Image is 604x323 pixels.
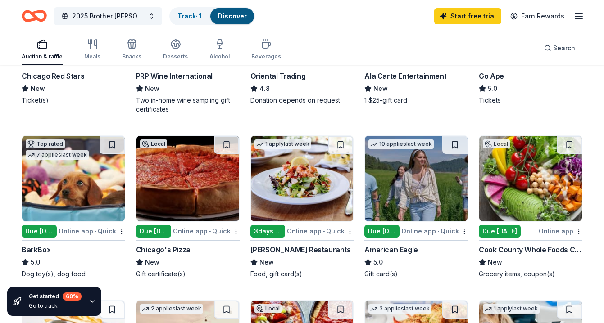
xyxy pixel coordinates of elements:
div: Due [DATE] [479,225,521,238]
div: Local [254,304,282,313]
div: Alcohol [209,53,230,60]
span: New [31,83,45,94]
span: • [95,228,96,235]
span: • [323,228,325,235]
div: Oriental Trading [250,71,306,81]
div: Two in-home wine sampling gift certificates [136,96,240,114]
a: Image for Cameron Mitchell Restaurants1 applylast week3days leftOnline app•Quick[PERSON_NAME] Res... [250,135,354,278]
div: 3 applies last week [368,304,431,314]
button: Beverages [251,35,281,65]
div: 1 apply last week [483,304,540,314]
div: Online app Quick [401,225,468,237]
span: 5.0 [373,257,383,268]
button: Meals [84,35,100,65]
div: Donation depends on request [250,96,354,105]
span: • [437,228,439,235]
a: Image for BarkBoxTop rated7 applieslast weekDue [DATE]Online app•QuickBarkBox5.0Dog toy(s), dog food [22,135,125,278]
div: 1 $25-gift card [364,96,468,105]
div: Food, gift card(s) [250,269,354,278]
div: Beverages [251,53,281,60]
a: Image for American Eagle10 applieslast weekDue [DATE]Online app•QuickAmerican Eagle5.0Gift card(s) [364,135,468,278]
div: Due [DATE] [22,225,57,238]
div: Ala Carte Entertainment [364,71,446,81]
div: 1 apply last week [254,139,311,149]
div: Local [483,139,510,148]
span: New [259,257,274,268]
img: Image for Chicago's Pizza [136,136,239,221]
div: Desserts [163,53,188,60]
span: New [145,83,159,94]
span: New [145,257,159,268]
span: 4.8 [259,83,270,94]
a: Start free trial [434,8,501,24]
div: Gift certificate(s) [136,269,240,278]
div: Meals [84,53,100,60]
button: Snacks [122,35,141,65]
div: Top rated [26,139,65,148]
div: American Eagle [364,244,418,255]
div: Due [DATE] [364,225,400,238]
a: Discover [218,12,247,20]
div: Go to track [29,302,82,310]
div: Gift card(s) [364,269,468,278]
div: BarkBox [22,244,50,255]
span: 2025 Brother [PERSON_NAME] Awards [72,11,144,22]
div: 2 applies last week [140,304,203,314]
div: Ticket(s) [22,96,125,105]
span: New [488,257,502,268]
a: Home [22,5,47,27]
div: Auction & raffle [22,53,63,60]
span: New [373,83,388,94]
div: Tickets [479,96,582,105]
button: Auction & raffle [22,35,63,65]
div: Get started [29,292,82,301]
div: Grocery items, coupon(s) [479,269,582,278]
div: 3 days left [250,225,286,238]
div: Go Ape [479,71,504,81]
a: Image for Chicago's PizzaLocalDue [DATE]Online app•QuickChicago's PizzaNewGift certificate(s) [136,135,240,278]
div: Cook County Whole Foods Co-op [479,244,582,255]
div: 60 % [63,292,82,301]
img: Image for American Eagle [365,136,468,221]
div: Online app Quick [173,225,240,237]
div: Snacks [122,53,141,60]
div: Online app Quick [287,225,354,237]
button: Search [537,39,582,57]
div: 7 applies last week [26,150,89,160]
div: Local [140,139,167,148]
div: Online app Quick [59,225,125,237]
a: Earn Rewards [505,8,570,24]
img: Image for Cook County Whole Foods Co-op [479,136,582,221]
div: Chicago's Pizza [136,244,191,255]
span: Search [553,43,575,54]
button: Alcohol [209,35,230,65]
button: Track· 1Discover [169,7,255,25]
img: Image for Cameron Mitchell Restaurants [251,136,354,221]
span: 5.0 [31,257,40,268]
div: Online app [539,225,582,237]
div: Chicago Red Stars [22,71,84,81]
span: • [209,228,211,235]
div: Dog toy(s), dog food [22,269,125,278]
img: Image for BarkBox [22,136,125,221]
div: [PERSON_NAME] Restaurants [250,244,351,255]
div: Due [DATE] [136,225,171,238]
a: Image for Cook County Whole Foods Co-opLocalDue [DATE]Online appCook County Whole Foods Co-opNewG... [479,135,582,278]
button: Desserts [163,35,188,65]
a: Track· 1 [177,12,201,20]
div: PRP Wine International [136,71,213,81]
button: 2025 Brother [PERSON_NAME] Awards [54,7,162,25]
span: 5.0 [488,83,497,94]
div: 10 applies last week [368,139,434,149]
